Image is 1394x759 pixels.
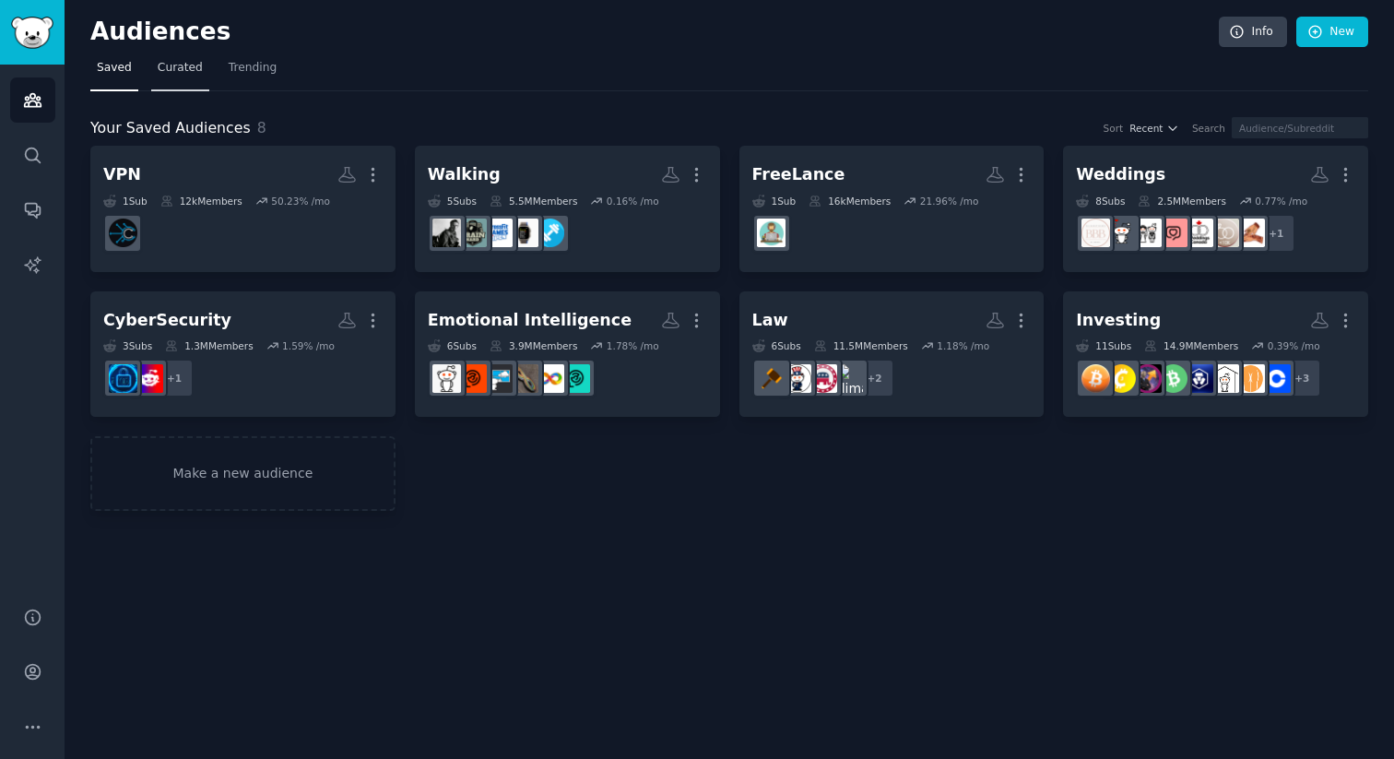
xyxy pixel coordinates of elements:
div: CyberSecurity [103,309,231,332]
h2: Audiences [90,18,1219,47]
div: 14.9M Members [1144,339,1238,352]
img: conservatives [809,364,837,393]
div: 0.16 % /mo [607,195,659,208]
img: politics [783,364,811,393]
div: + 3 [1282,359,1321,397]
div: + 2 [856,359,894,397]
div: 16k Members [809,195,891,208]
img: Crypto_com [1185,364,1213,393]
div: 11.5M Members [814,339,908,352]
img: Superstonk [1133,364,1162,393]
img: CryptoCurrencyClassic [1107,364,1136,393]
span: 8 [257,119,266,136]
div: 11 Sub s [1076,339,1131,352]
img: btc [1159,364,1187,393]
div: 1.78 % /mo [607,339,659,352]
a: Weddings8Subs2.5MMembers0.77% /mo+1DesiWeddingsWeddingsunder10kWeddingsCanadaweddingdressweddingw... [1063,146,1368,272]
div: + 1 [1257,214,1295,253]
span: Curated [158,60,203,77]
img: Weddingsunder10k [1211,219,1239,247]
span: Saved [97,60,132,77]
div: Search [1192,122,1225,135]
img: climate [834,364,863,393]
div: 3 Sub s [103,339,152,352]
img: weddingplanning [1107,219,1136,247]
div: 8 Sub s [1076,195,1125,208]
div: Law [752,309,788,332]
div: Weddings [1076,163,1165,186]
div: Investing [1076,309,1161,332]
div: 1.59 % /mo [282,339,335,352]
img: autism [536,364,564,393]
div: 5.5M Members [490,195,577,208]
div: 5 Sub s [428,195,477,208]
a: Emotional Intelligence6Subs3.9MMembers1.78% /moCPTSDautismAutisticAdultsADHDmentalhealthemotional... [415,291,720,418]
img: RealEstate [1211,364,1239,393]
span: Recent [1129,122,1163,135]
div: 1.18 % /mo [937,339,989,352]
img: Buttcoin [1236,364,1265,393]
img: Bitcoin [1081,364,1110,393]
img: walking [432,219,461,247]
span: Your Saved Audiences [90,117,251,140]
img: CPTSD [561,364,590,393]
img: beginnerfitness [536,219,564,247]
img: AutisticAdults [510,364,538,393]
a: Trending [222,53,283,91]
div: 6 Sub s [428,339,477,352]
div: 2.5M Members [1138,195,1225,208]
img: GymMotivation [458,219,487,247]
a: New [1296,17,1368,48]
a: CyberSecurity3Subs1.3MMembers1.59% /mo+1cybersecurityDigitalPrivacy [90,291,396,418]
div: + 1 [155,359,194,397]
div: Emotional Intelligence [428,309,632,332]
button: Recent [1129,122,1179,135]
img: weddingdress [1159,219,1187,247]
div: 0.77 % /mo [1255,195,1307,208]
a: Law6Subs11.5MMembers1.18% /mo+2climateconservativespoliticslaw [739,291,1045,418]
div: FreeLance [752,163,845,186]
a: VPN1Sub12kMembers50.23% /moVPNlab [90,146,396,272]
img: cybersecurity [135,364,163,393]
div: 1.3M Members [165,339,253,352]
a: FreeLance1Sub16kMembers21.96% /moFreelanceClub [739,146,1045,272]
div: 0.39 % /mo [1268,339,1320,352]
img: mentalhealth [458,364,487,393]
img: VPNlab [109,219,137,247]
a: Curated [151,53,209,91]
div: VPN [103,163,141,186]
img: FreelanceClub [757,219,786,247]
img: ADHD [484,364,513,393]
div: 12k Members [160,195,242,208]
a: Walking5Subs5.5MMembers0.16% /mobeginnerfitnessAppleWatchFitnesscrossfitGymMotivationwalking [415,146,720,272]
a: Make a new audience [90,436,396,511]
img: wedding [1133,219,1162,247]
img: crossfit [484,219,513,247]
a: Saved [90,53,138,91]
a: Info [1219,17,1287,48]
img: CoinBase [1262,364,1291,393]
div: 3.9M Members [490,339,577,352]
span: Trending [229,60,277,77]
div: 1 Sub [752,195,797,208]
img: DesiWeddings [1236,219,1265,247]
img: DigitalPrivacy [109,364,137,393]
div: Sort [1104,122,1124,135]
img: WeddingsCanada [1185,219,1213,247]
a: Investing11Subs14.9MMembers0.39% /mo+3CoinBaseButtcoinRealEstateCrypto_combtcSuperstonkCryptoCurr... [1063,291,1368,418]
div: 6 Sub s [752,339,801,352]
img: law [757,364,786,393]
input: Audience/Subreddit [1232,117,1368,138]
div: 50.23 % /mo [271,195,330,208]
img: emotionalintelligence [432,364,461,393]
div: Walking [428,163,501,186]
img: GummySearch logo [11,17,53,49]
div: 21.96 % /mo [920,195,979,208]
img: BigBudgetBrides [1081,219,1110,247]
img: AppleWatchFitness [510,219,538,247]
div: 1 Sub [103,195,148,208]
